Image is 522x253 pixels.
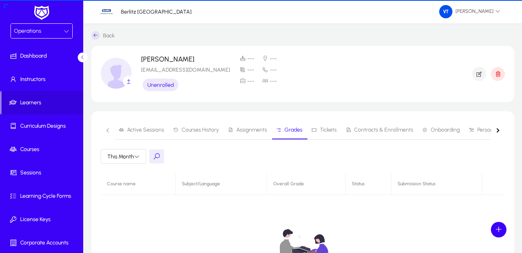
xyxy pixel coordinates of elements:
[99,4,114,19] img: 34.jpg
[141,66,230,74] p: [EMAIL_ADDRESS][DOMAIN_NAME]
[2,122,85,130] span: Curriculum Designs
[439,5,500,18] span: [PERSON_NAME]
[2,52,85,60] span: Dashboard
[182,127,219,133] span: Courses History
[141,55,230,63] p: [PERSON_NAME]
[14,28,41,34] span: Operations
[2,99,83,107] span: Learners
[236,127,267,133] span: Assignments
[270,67,277,73] span: ---
[2,161,85,184] a: Sessions
[2,184,85,208] a: Learning Cycle Forms
[2,44,85,68] a: Dashboard
[2,208,85,231] a: License Keys
[2,114,85,138] a: Curriculum Designs
[121,9,192,15] p: Berlitz [GEOGRAPHIC_DATA]
[2,138,85,161] a: Courses
[320,127,337,133] span: Tickets
[32,5,51,21] img: white-logo.png
[107,153,140,160] span: This Month
[431,127,460,133] span: Onboarding
[433,5,506,19] button: [PERSON_NAME]
[2,216,85,223] span: License Keys
[127,127,164,133] span: Active Sessions
[101,149,146,164] button: This Month
[2,146,85,153] span: Courses
[2,239,85,247] span: Corporate Accounts
[439,5,452,18] img: 224.png
[91,31,115,40] a: Back
[285,127,302,133] span: Grades
[247,78,254,84] span: ---
[2,169,85,177] span: Sessions
[354,127,413,133] span: Contracts & Enrollments
[270,55,277,62] span: ---
[247,55,254,62] span: ---
[2,192,85,200] span: Learning Cycle Forms
[2,68,85,91] a: Instructors
[2,76,85,83] span: Instructors
[270,78,277,84] span: ---
[147,82,174,88] span: Unenrolled
[247,67,254,73] span: ---
[101,58,132,89] img: profile_image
